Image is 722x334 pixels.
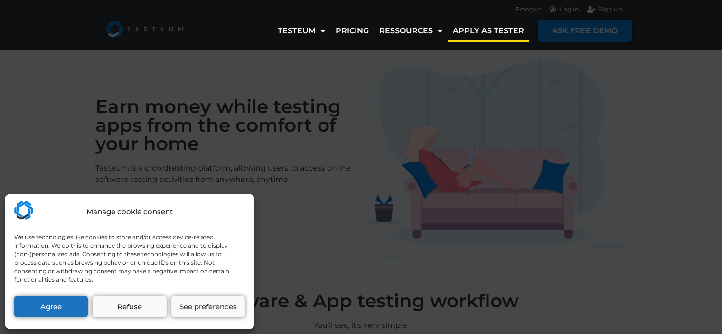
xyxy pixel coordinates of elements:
[14,233,244,284] div: We use technologies like cookies to store and/or access device-related information. We do this to...
[171,296,245,317] button: See preferences
[272,20,330,42] a: Testeum
[330,20,374,42] a: Pricing
[448,20,529,42] a: Apply as tester
[374,20,448,42] a: Ressources
[14,201,33,220] img: Testeum.com - Application crowdtesting platform
[272,20,529,42] nav: Menu
[14,296,88,317] button: Agree
[93,296,166,317] button: Refuse
[86,207,173,218] div: Manage cookie consent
